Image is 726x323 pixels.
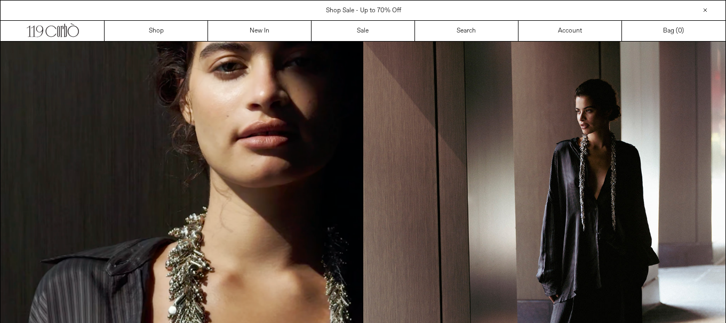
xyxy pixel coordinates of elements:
a: Shop [105,21,208,41]
a: Shop Sale - Up to 70% Off [326,6,401,15]
a: Account [518,21,622,41]
a: Search [415,21,518,41]
span: ) [678,26,684,36]
a: Sale [312,21,415,41]
a: Bag () [622,21,725,41]
span: 0 [678,27,682,35]
a: New In [208,21,312,41]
